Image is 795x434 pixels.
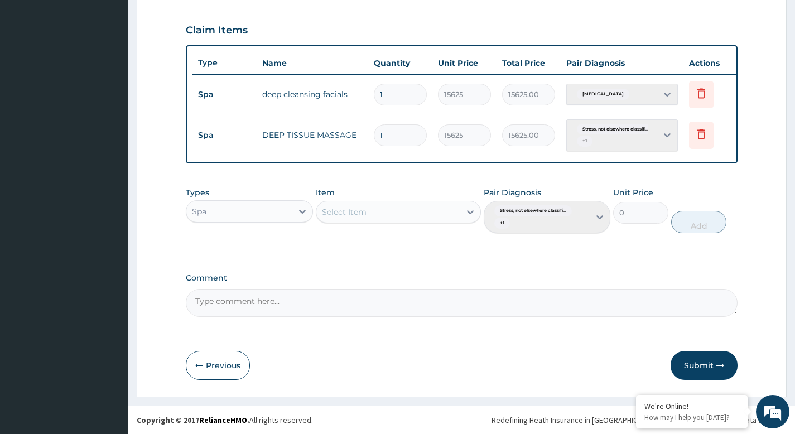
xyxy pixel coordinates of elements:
span: We're online! [65,141,154,253]
h3: Claim Items [186,25,248,37]
textarea: Type your message and hit 'Enter' [6,305,213,344]
a: RelianceHMO [199,415,247,425]
button: Add [671,211,726,233]
th: Quantity [368,52,432,74]
th: Unit Price [432,52,497,74]
button: Submit [671,351,738,380]
td: Spa [192,84,257,105]
label: Unit Price [613,187,653,198]
th: Total Price [497,52,561,74]
button: Previous [186,351,250,380]
div: Minimize live chat window [183,6,210,32]
img: d_794563401_company_1708531726252_794563401 [21,56,45,84]
p: How may I help you today? [644,413,739,422]
label: Pair Diagnosis [484,187,541,198]
label: Comment [186,273,738,283]
th: Type [192,52,257,73]
div: Redefining Heath Insurance in [GEOGRAPHIC_DATA] using Telemedicine and Data Science! [492,414,787,426]
th: Name [257,52,368,74]
td: Spa [192,125,257,146]
footer: All rights reserved. [128,406,795,434]
label: Types [186,188,209,197]
td: deep cleansing facials [257,83,368,105]
div: Spa [192,206,206,217]
label: Item [316,187,335,198]
div: We're Online! [644,401,739,411]
th: Actions [683,52,739,74]
strong: Copyright © 2017 . [137,415,249,425]
td: DEEP TISSUE MASSAGE [257,124,368,146]
th: Pair Diagnosis [561,52,683,74]
div: Select Item [322,206,367,218]
div: Chat with us now [58,62,187,77]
